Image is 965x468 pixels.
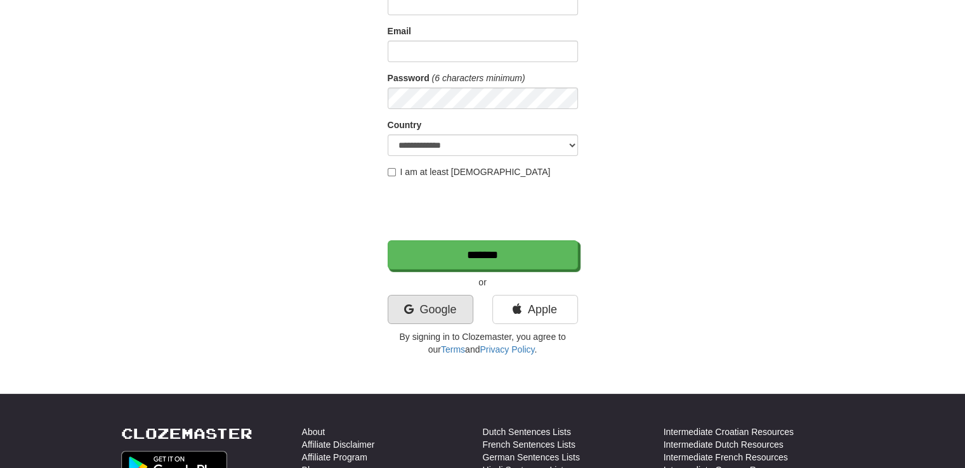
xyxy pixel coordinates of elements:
[388,166,551,178] label: I am at least [DEMOGRAPHIC_DATA]
[483,438,575,451] a: French Sentences Lists
[388,330,578,356] p: By signing in to Clozemaster, you agree to our and .
[388,168,396,176] input: I am at least [DEMOGRAPHIC_DATA]
[664,451,788,464] a: Intermediate French Resources
[388,276,578,289] p: or
[121,426,253,441] a: Clozemaster
[664,426,794,438] a: Intermediate Croatian Resources
[388,119,422,131] label: Country
[388,185,581,234] iframe: reCAPTCHA
[388,295,473,324] a: Google
[302,426,325,438] a: About
[664,438,784,451] a: Intermediate Dutch Resources
[480,344,534,354] a: Privacy Policy
[302,438,375,451] a: Affiliate Disclaimer
[492,295,578,324] a: Apple
[432,73,525,83] em: (6 characters minimum)
[302,451,367,464] a: Affiliate Program
[388,72,430,84] label: Password
[483,426,571,438] a: Dutch Sentences Lists
[388,25,411,37] label: Email
[441,344,465,354] a: Terms
[483,451,580,464] a: German Sentences Lists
